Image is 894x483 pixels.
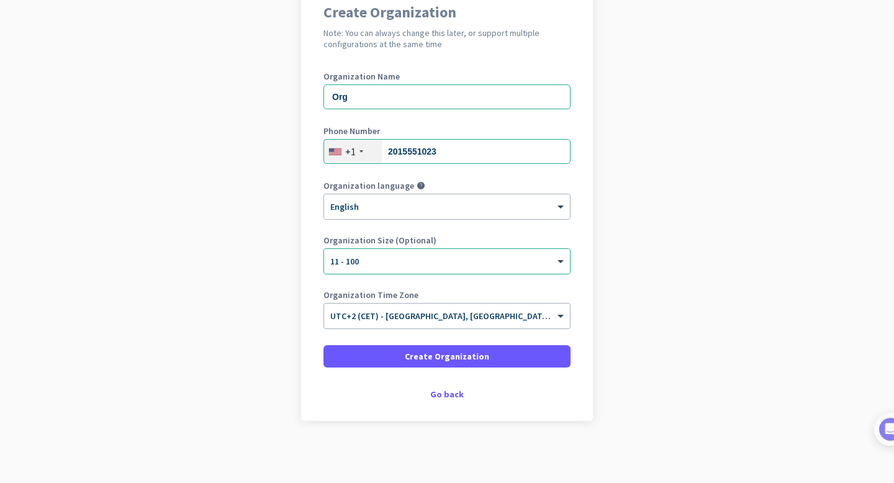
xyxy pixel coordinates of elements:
[323,291,571,299] label: Organization Time Zone
[323,84,571,109] input: What is the name of your organization?
[323,345,571,368] button: Create Organization
[323,390,571,399] div: Go back
[417,181,425,190] i: help
[345,145,356,158] div: +1
[323,5,571,20] h1: Create Organization
[323,127,571,135] label: Phone Number
[405,350,489,363] span: Create Organization
[323,139,571,164] input: 201-555-0123
[323,27,571,50] h2: Note: You can always change this later, or support multiple configurations at the same time
[323,181,414,190] label: Organization language
[323,236,571,245] label: Organization Size (Optional)
[323,72,571,81] label: Organization Name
